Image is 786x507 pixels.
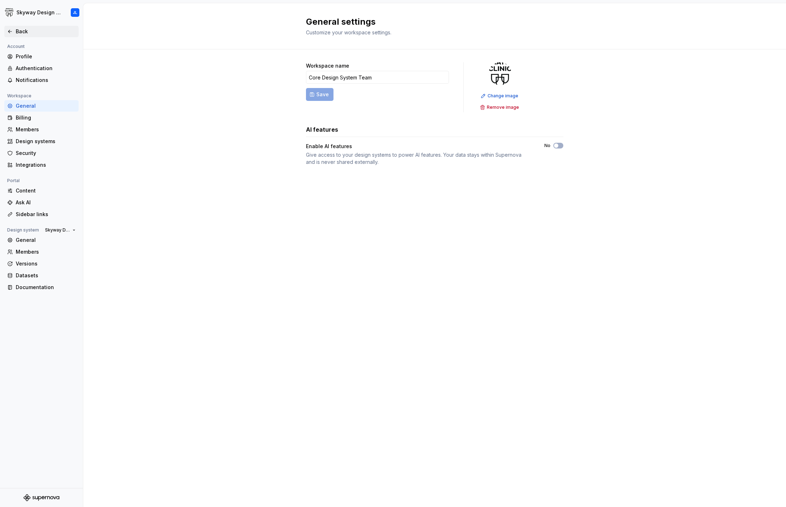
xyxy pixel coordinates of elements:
a: Members [4,124,79,135]
svg: Supernova Logo [24,494,59,501]
div: Back [16,28,76,35]
div: Workspace [4,92,34,100]
a: Security [4,147,79,159]
div: Authentication [16,65,76,72]
a: Sidebar links [4,209,79,220]
a: Notifications [4,74,79,86]
img: 7d2f9795-fa08-4624-9490-5a3f7218a56a.png [5,8,14,17]
h2: General settings [306,16,555,28]
div: Members [16,248,76,255]
div: Profile [16,53,76,60]
a: General [4,100,79,112]
div: Content [16,187,76,194]
a: Datasets [4,270,79,281]
a: Design systems [4,136,79,147]
div: Integrations [16,161,76,169]
div: Skyway Design System [16,9,62,16]
label: Workspace name [306,62,349,69]
span: Customize your workspace settings. [306,29,391,35]
div: Design system [4,226,42,234]
div: Billing [16,114,76,121]
a: Authentication [4,63,79,74]
div: Documentation [16,284,76,291]
div: Portal [4,176,23,185]
a: Profile [4,51,79,62]
span: Remove image [487,104,519,110]
a: Integrations [4,159,79,171]
div: Versions [16,260,76,267]
div: Sidebar links [16,211,76,218]
div: Enable AI features [306,143,532,150]
a: Ask AI [4,197,79,208]
div: Ask AI [16,199,76,206]
a: Back [4,26,79,37]
label: No [544,143,550,148]
div: Notifications [16,77,76,84]
div: JL [73,10,77,15]
span: Skyway Design System [45,227,70,233]
div: General [16,102,76,109]
div: Datasets [16,272,76,279]
a: Content [4,185,79,196]
div: Account [4,42,28,51]
div: Members [16,126,76,133]
button: Remove image [478,102,522,112]
img: 7d2f9795-fa08-4624-9490-5a3f7218a56a.png [489,62,511,85]
div: Give access to your design systems to power AI features. Your data stays within Supernova and is ... [306,151,532,166]
span: Change image [488,93,518,99]
button: Skyway Design SystemJL [1,5,81,20]
div: General [16,237,76,244]
a: Versions [4,258,79,269]
div: Security [16,150,76,157]
h3: AI features [306,125,338,134]
a: Documentation [4,282,79,293]
a: Members [4,246,79,258]
div: Design systems [16,138,76,145]
a: General [4,234,79,246]
a: Billing [4,112,79,123]
button: Change image [479,91,521,101]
